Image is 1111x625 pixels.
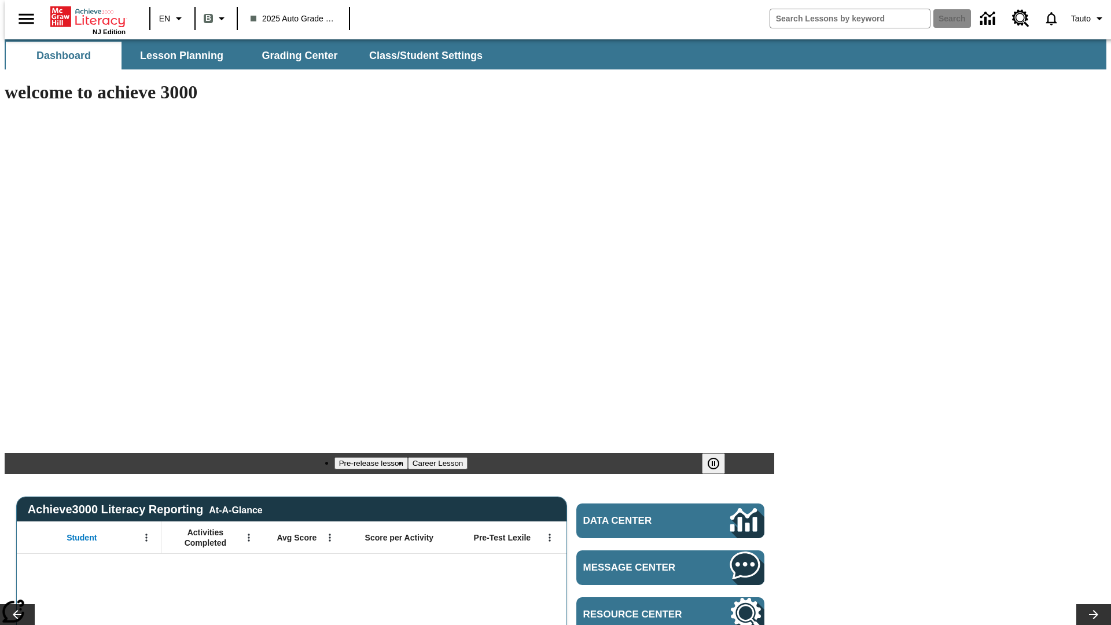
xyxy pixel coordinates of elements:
[50,4,126,35] div: Home
[154,8,191,29] button: Language: EN, Select a language
[583,609,696,620] span: Resource Center
[408,457,468,469] button: Slide 2 Career Lesson
[770,9,930,28] input: search field
[205,11,211,25] span: B
[576,503,764,538] a: Data Center
[474,532,531,543] span: Pre-Test Lexile
[124,42,240,69] button: Lesson Planning
[251,13,336,25] span: 2025 Auto Grade 1 B
[277,532,317,543] span: Avg Score
[702,453,725,474] button: Pause
[360,42,492,69] button: Class/Student Settings
[541,529,558,546] button: Open Menu
[138,529,155,546] button: Open Menu
[93,28,126,35] span: NJ Edition
[67,532,97,543] span: Student
[365,532,434,543] span: Score per Activity
[167,527,244,548] span: Activities Completed
[334,457,408,469] button: Slide 1 Pre-release lesson
[702,453,737,474] div: Pause
[262,49,337,62] span: Grading Center
[6,42,122,69] button: Dashboard
[9,2,43,36] button: Open side menu
[583,515,691,527] span: Data Center
[209,503,262,516] div: At-A-Glance
[1036,3,1066,34] a: Notifications
[1076,604,1111,625] button: Lesson carousel, Next
[5,39,1106,69] div: SubNavbar
[242,42,358,69] button: Grading Center
[1066,8,1111,29] button: Profile/Settings
[5,82,774,103] h1: welcome to achieve 3000
[50,5,126,28] a: Home
[369,49,483,62] span: Class/Student Settings
[1071,13,1091,25] span: Tauto
[36,49,91,62] span: Dashboard
[576,550,764,585] a: Message Center
[199,8,233,29] button: Boost Class color is gray green. Change class color
[321,529,339,546] button: Open Menu
[1005,3,1036,34] a: Resource Center, Will open in new tab
[973,3,1005,35] a: Data Center
[159,13,170,25] span: EN
[28,503,263,516] span: Achieve3000 Literacy Reporting
[5,42,493,69] div: SubNavbar
[583,562,696,573] span: Message Center
[140,49,223,62] span: Lesson Planning
[240,529,257,546] button: Open Menu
